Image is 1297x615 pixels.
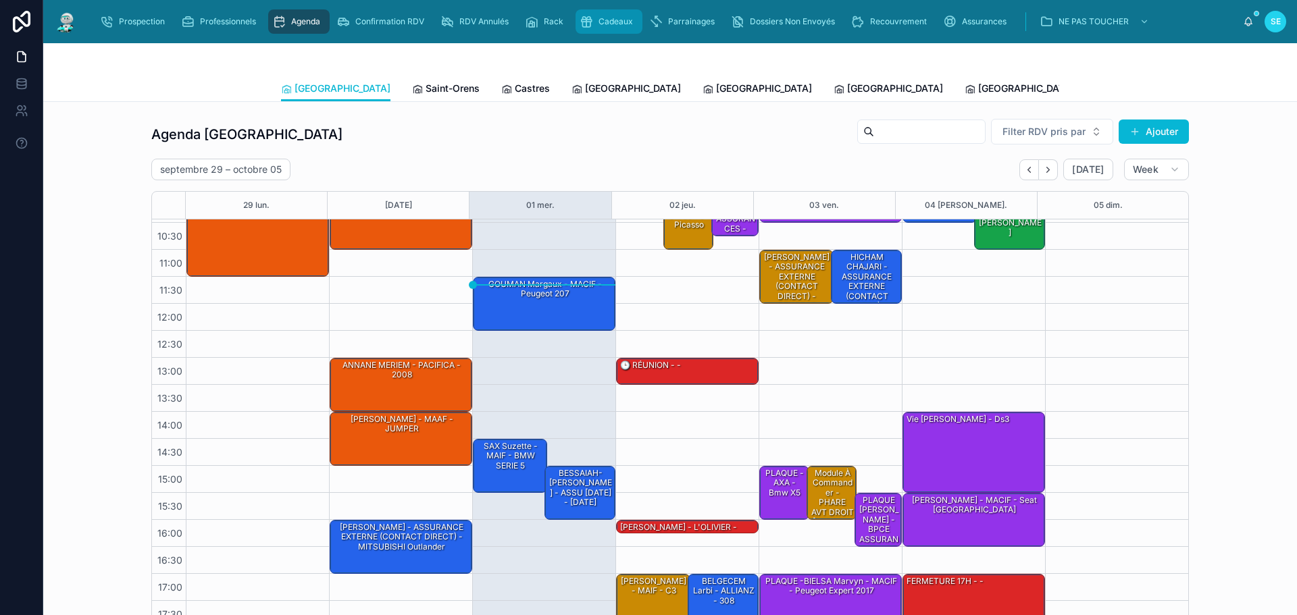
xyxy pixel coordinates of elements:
[332,413,471,435] div: [PERSON_NAME] - MAAF - JUMPER
[834,76,943,103] a: [GEOGRAPHIC_DATA]
[476,278,614,300] div: GOUMAN Margaux - MACIF - Peugeot 207
[89,7,1243,36] div: scrollable content
[905,413,1011,425] div: Vie [PERSON_NAME] - Ds3
[330,196,472,249] div: [PERSON_NAME] - PACIFICA - NISSAN QASHQAI
[571,76,681,103] a: [GEOGRAPHIC_DATA]
[155,581,186,593] span: 17:00
[619,359,682,371] div: 🕒 RÉUNION - -
[330,412,472,465] div: [PERSON_NAME] - MAAF - JUMPER
[619,575,689,597] div: [PERSON_NAME] - MAIF - C3
[905,494,1044,516] div: [PERSON_NAME] - MACIF - seat [GEOGRAPHIC_DATA]
[154,311,186,323] span: 12:00
[154,338,186,350] span: 12:30
[847,82,943,95] span: [GEOGRAPHIC_DATA]
[412,76,480,103] a: Saint-Orens
[547,467,615,509] div: BESSAIAH-[PERSON_NAME] - ASSU [DATE] - [DATE]
[154,527,186,539] span: 16:00
[330,520,472,573] div: [PERSON_NAME] - ASSURANCE EXTERNE (CONTACT DIRECT) - MITSUBISHI Outlander
[870,16,927,27] span: Recouvrement
[617,520,758,534] div: [PERSON_NAME] - L'OLIVIER -
[54,11,78,32] img: App logo
[965,76,1074,103] a: [GEOGRAPHIC_DATA]
[501,76,550,103] a: Castres
[855,493,901,546] div: PLAQUE [PERSON_NAME] - BPCE ASSURANCES - C4
[476,440,546,472] div: SAX Suzette - MAIF - BMW SERIE 5
[151,125,342,144] h1: Agenda [GEOGRAPHIC_DATA]
[521,9,573,34] a: Rack
[1094,192,1123,219] button: 05 dim.
[669,192,696,219] button: 02 jeu.
[903,412,1044,492] div: Vie [PERSON_NAME] - Ds3
[903,493,1044,546] div: [PERSON_NAME] - MACIF - seat [GEOGRAPHIC_DATA]
[760,466,809,519] div: PLAQUE - AXA - bmw x5
[268,9,330,34] a: Agenda
[119,16,165,27] span: Prospection
[154,392,186,404] span: 13:30
[668,16,715,27] span: Parrainages
[526,192,555,219] button: 01 mer.
[599,16,633,27] span: Cadeaux
[355,16,424,27] span: Confirmation RDV
[809,467,855,558] div: Module à commander - PHARE AVT DROIT [PERSON_NAME] - MMA - classe A
[762,251,832,322] div: [PERSON_NAME] - ASSURANCE EXTERNE (CONTACT DIRECT) - PEUGEOT Partner
[750,16,835,27] span: Dossiers Non Envoyés
[330,358,472,411] div: ANNANE MERIEM - PACIFICA - 2008
[905,575,985,587] div: FERMETURE 17H - -
[281,76,390,102] a: [GEOGRAPHIC_DATA]
[1039,159,1058,180] button: Next
[154,554,186,566] span: 16:30
[332,359,471,381] div: ANNANE MERIEM - PACIFICA - 2008
[156,284,186,296] span: 11:30
[545,466,615,519] div: BESSAIAH-[PERSON_NAME] - ASSU [DATE] - [DATE]
[1124,159,1189,180] button: Week
[1019,159,1039,180] button: Back
[332,521,471,553] div: [PERSON_NAME] - ASSURANCE EXTERNE (CONTACT DIRECT) - MITSUBISHI Outlander
[991,119,1113,144] button: Select Button
[154,446,186,458] span: 14:30
[160,163,282,176] h2: septembre 29 – octobre 05
[762,575,900,597] div: PLAQUE -BIELSA Marvyn - MACIF - Peugeot Expert 2017
[617,358,758,384] div: 🕒 RÉUNION - -
[585,82,681,95] span: [GEOGRAPHIC_DATA]
[703,76,812,103] a: [GEOGRAPHIC_DATA]
[1036,9,1156,34] a: NE PAS TOUCHER
[243,192,270,219] button: 29 lun.
[962,16,1007,27] span: Assurances
[385,192,412,219] button: [DATE]
[474,277,615,330] div: GOUMAN Margaux - MACIF - Peugeot 207
[809,192,839,219] button: 03 ven.
[187,196,328,276] div: [PERSON_NAME] - MACIF - Q5
[619,521,738,533] div: [PERSON_NAME] - L'OLIVIER -
[727,9,844,34] a: Dossiers Non Envoyés
[436,9,518,34] a: RDV Annulés
[154,230,186,242] span: 10:30
[1063,159,1113,180] button: [DATE]
[1119,119,1189,144] button: Ajouter
[1002,125,1086,138] span: Filter RDV pris par
[847,9,936,34] a: Recouvrement
[762,467,808,499] div: PLAQUE - AXA - bmw x5
[1059,16,1129,27] span: NE PAS TOUCHER
[459,16,509,27] span: RDV Annulés
[576,9,642,34] a: Cadeaux
[1271,16,1281,27] span: SE
[177,9,265,34] a: Professionnels
[975,196,1045,249] div: [PERSON_NAME] - ORNIKAR - [PERSON_NAME]
[544,16,563,27] span: Rack
[291,16,320,27] span: Agenda
[154,365,186,377] span: 13:00
[834,251,901,331] div: HICHAM CHAJARI - ASSURANCE EXTERNE (CONTACT DIRECT) - Mercedes Classe A
[200,16,256,27] span: Professionnels
[807,466,856,519] div: Module à commander - PHARE AVT DROIT [PERSON_NAME] - MMA - classe A
[295,82,390,95] span: [GEOGRAPHIC_DATA]
[925,192,1007,219] button: 04 [PERSON_NAME].
[939,9,1016,34] a: Assurances
[645,9,724,34] a: Parrainages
